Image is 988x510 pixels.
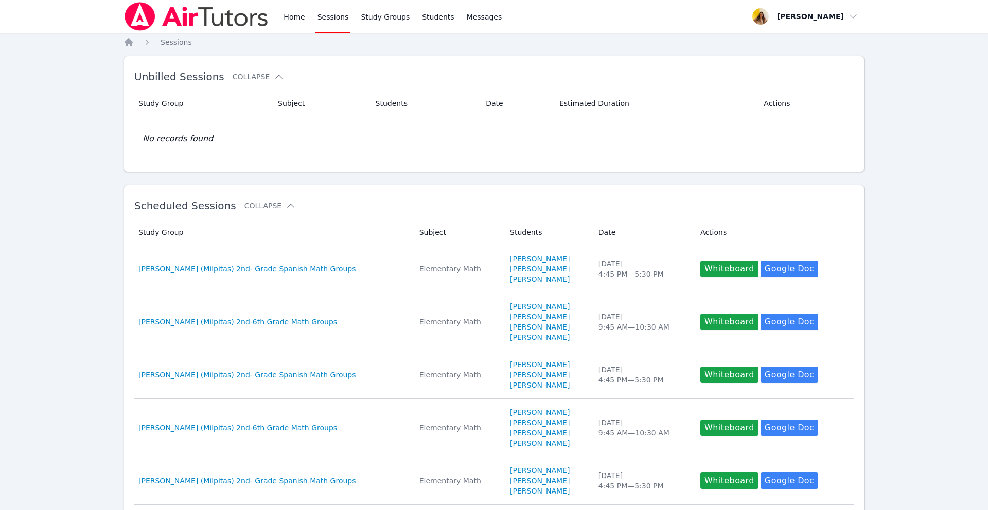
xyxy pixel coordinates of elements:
[161,37,192,47] a: Sessions
[598,259,688,279] div: [DATE] 4:45 PM — 5:30 PM
[138,317,337,327] a: [PERSON_NAME] (Milpitas) 2nd-6th Grade Math Groups
[123,37,864,47] nav: Breadcrumb
[510,486,570,496] a: [PERSON_NAME]
[161,38,192,46] span: Sessions
[510,476,570,486] a: [PERSON_NAME]
[598,470,688,491] div: [DATE] 4:45 PM — 5:30 PM
[510,264,570,274] a: [PERSON_NAME]
[700,314,758,330] button: Whiteboard
[510,417,570,428] a: [PERSON_NAME]
[598,365,688,385] div: [DATE] 4:45 PM — 5:30 PM
[419,264,498,274] div: Elementary Math
[134,199,236,212] span: Scheduled Sessions
[510,465,570,476] a: [PERSON_NAME]
[510,332,570,342] a: [PERSON_NAME]
[761,261,818,277] a: Google Doc
[134,351,854,399] tr: [PERSON_NAME] (Milpitas) 2nd- Grade Spanish Math GroupsElementary Math[PERSON_NAME][PERSON_NAME][...
[510,370,570,380] a: [PERSON_NAME]
[694,220,854,245] th: Actions
[467,12,502,22] span: Messages
[138,264,356,274] a: [PERSON_NAME] (Milpitas) 2nd- Grade Spanish Math Groups
[134,116,854,161] td: No records found
[233,71,284,82] button: Collapse
[138,370,356,380] a: [PERSON_NAME] (Milpitas) 2nd- Grade Spanish Math Groups
[244,201,296,211] button: Collapse
[138,423,337,433] a: [PERSON_NAME] (Milpitas) 2nd-6th Grade Math Groups
[510,428,570,438] a: [PERSON_NAME]
[761,367,818,383] a: Google Doc
[757,91,854,116] th: Actions
[592,220,694,245] th: Date
[134,220,413,245] th: Study Group
[134,293,854,351] tr: [PERSON_NAME] (Milpitas) 2nd-6th Grade Math GroupsElementary Math[PERSON_NAME][PERSON_NAME][PERSO...
[419,476,498,486] div: Elementary Math
[700,472,758,489] button: Whiteboard
[510,359,570,370] a: [PERSON_NAME]
[510,274,570,284] a: [PERSON_NAME]
[134,91,272,116] th: Study Group
[510,407,570,417] a: [PERSON_NAME]
[480,91,553,116] th: Date
[761,472,818,489] a: Google Doc
[700,261,758,277] button: Whiteboard
[134,457,854,505] tr: [PERSON_NAME] (Milpitas) 2nd- Grade Spanish Math GroupsElementary Math[PERSON_NAME][PERSON_NAME][...
[700,420,758,436] button: Whiteboard
[761,420,818,436] a: Google Doc
[419,423,498,433] div: Elementary Math
[598,417,688,438] div: [DATE] 9:45 AM — 10:30 AM
[138,476,356,486] a: [PERSON_NAME] (Milpitas) 2nd- Grade Spanish Math Groups
[700,367,758,383] button: Whiteboard
[272,91,369,116] th: Subject
[510,312,570,322] a: [PERSON_NAME]
[510,253,570,264] a: [PERSON_NAME]
[413,220,504,245] th: Subject
[598,312,688,332] div: [DATE] 9:45 AM — 10:30 AM
[134,245,854,293] tr: [PERSON_NAME] (Milpitas) 2nd- Grade Spanish Math GroupsElementary Math[PERSON_NAME][PERSON_NAME][...
[123,2,269,31] img: Air Tutors
[510,301,570,312] a: [PERSON_NAME]
[510,322,570,332] a: [PERSON_NAME]
[553,91,757,116] th: Estimated Duration
[134,399,854,457] tr: [PERSON_NAME] (Milpitas) 2nd-6th Grade Math GroupsElementary Math[PERSON_NAME][PERSON_NAME][PERSO...
[419,370,498,380] div: Elementary Math
[419,317,498,327] div: Elementary Math
[761,314,818,330] a: Google Doc
[510,438,570,448] a: [PERSON_NAME]
[504,220,592,245] th: Students
[134,70,224,83] span: Unbilled Sessions
[369,91,480,116] th: Students
[510,380,570,390] a: [PERSON_NAME]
